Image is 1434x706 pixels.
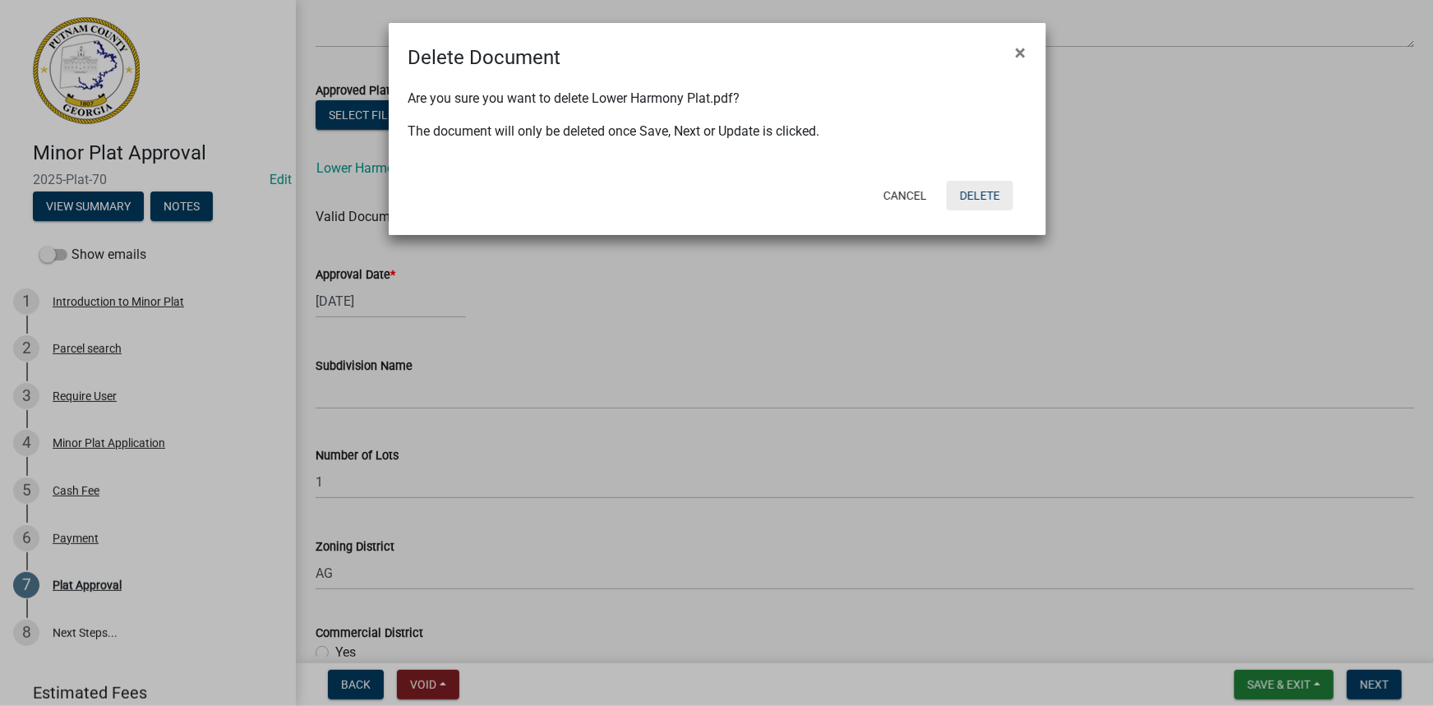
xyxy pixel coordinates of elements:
p: The document will only be deleted once Save, Next or Update is clicked. [408,122,1026,141]
button: Close [1003,30,1040,76]
h4: Delete Document [408,43,561,72]
p: Are you sure you want to delete Lower Harmony Plat.pdf? [408,89,1026,108]
button: Cancel [870,181,940,210]
span: × [1016,41,1026,64]
button: Delete [947,181,1013,210]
